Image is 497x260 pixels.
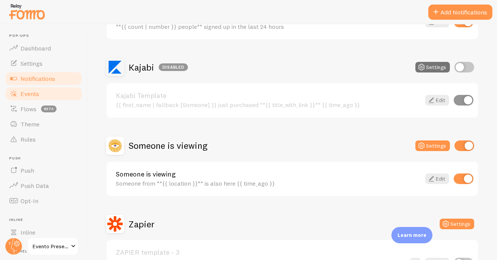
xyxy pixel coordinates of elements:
span: Pop-ups [9,33,83,38]
span: Dashboard [21,44,51,52]
div: Disabled [159,63,188,71]
a: Opt-In [5,193,83,208]
span: Notifications [21,75,55,82]
h2: Zapier [129,218,155,230]
span: Push Data [21,182,49,189]
h2: Someone is viewing [129,140,207,151]
a: Kajabi Template [116,92,421,99]
span: Flows [21,105,36,113]
a: Theme [5,117,83,132]
button: Settings [415,140,450,151]
a: Dashboard [5,41,83,56]
a: Edit [425,173,449,184]
a: Events [5,86,83,101]
a: Edit [425,95,449,106]
span: beta [41,106,57,112]
span: Opt-In [21,197,38,205]
img: fomo-relay-logo-orange.svg [8,2,46,21]
span: Push [21,167,34,174]
a: Flows beta [5,101,83,117]
button: Settings [415,62,450,72]
a: ZAPIER template - 3 [116,249,405,256]
span: Rules [21,136,36,143]
span: Evento Presencial: Noviembre 2025 [33,242,69,251]
p: Learn more [398,232,426,239]
a: Push Data [5,178,83,193]
span: Inline [21,228,35,236]
div: **{{ count | number }} people** signed up in the last 24 hours [116,23,421,30]
span: Events [21,90,39,98]
div: {{ first_name | fallback [Someone] }} just purchased **{{ title_with_link }}** {{ time_ago }} [116,101,421,108]
img: Zapier [106,215,124,233]
a: Inline [5,225,83,240]
a: Notifications [5,71,83,86]
img: Kajabi [106,58,124,76]
a: Rules [5,132,83,147]
span: Theme [21,120,39,128]
div: Learn more [391,227,432,243]
div: Someone from **{{ location }}** is also here {{ time_ago }} [116,180,421,187]
a: Evento Presencial: Noviembre 2025 [27,237,79,255]
a: Someone is viewing [116,171,421,178]
span: Inline [9,217,83,222]
button: Settings [440,219,474,229]
a: Push [5,163,83,178]
h2: Kajabi [129,61,188,73]
span: Push [9,156,83,161]
span: Settings [21,60,43,67]
img: Someone is viewing [106,137,124,155]
a: Settings [5,56,83,71]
